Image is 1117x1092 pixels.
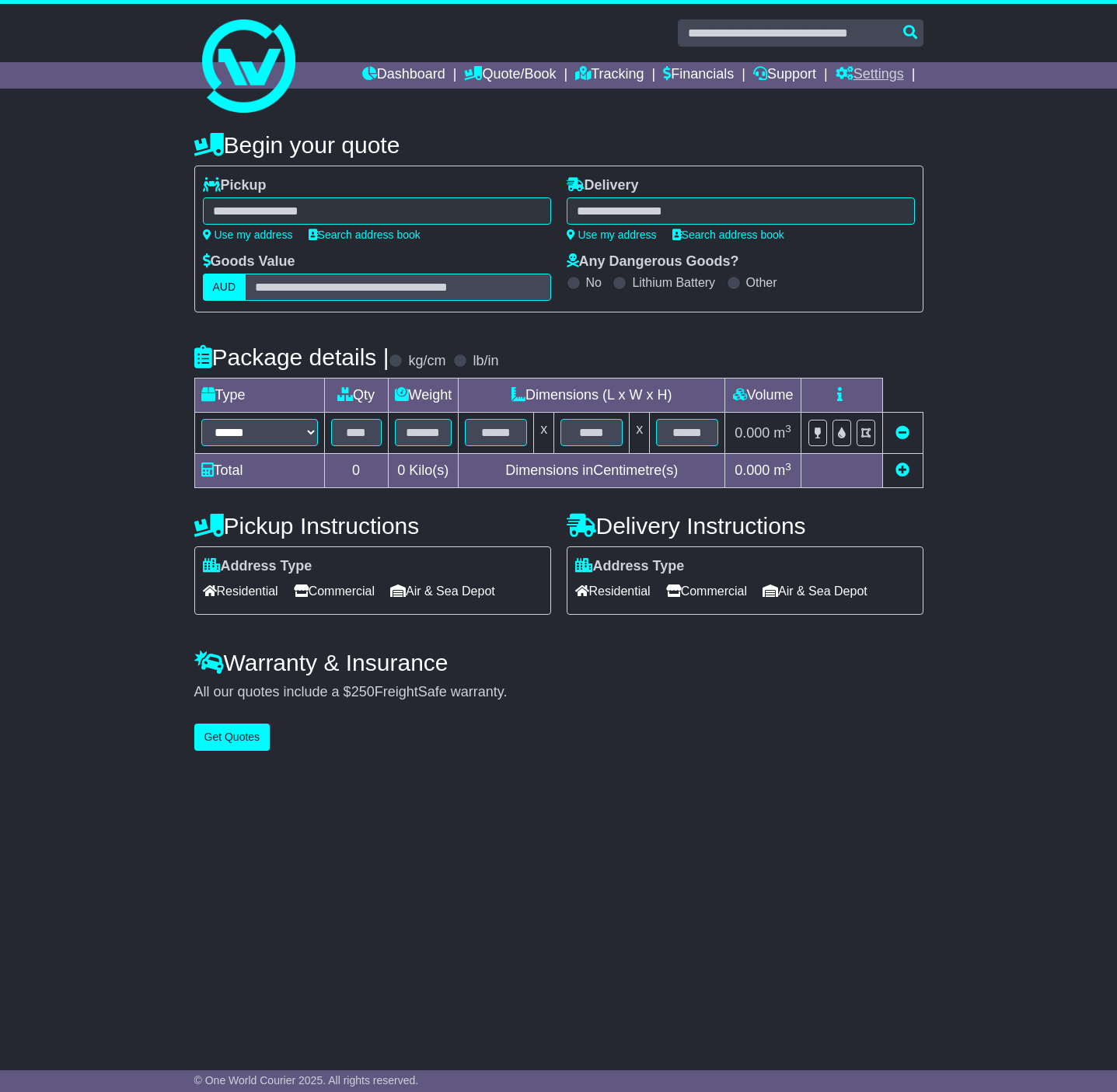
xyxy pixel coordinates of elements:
a: Search address book [309,229,421,241]
td: Type [194,379,324,413]
label: Delivery [567,177,639,194]
a: Support [753,62,816,89]
label: lb/in [473,353,498,370]
h4: Pickup Instructions [194,513,551,539]
label: Address Type [203,558,312,575]
a: Search address book [672,229,784,241]
span: Air & Sea Depot [390,579,495,603]
a: Add new item [895,462,909,478]
label: AUD [203,274,246,301]
h4: Warranty & Insurance [194,650,923,675]
label: No [586,275,602,290]
label: Other [746,275,777,290]
span: Air & Sea Depot [763,579,867,603]
span: 0 [397,462,405,478]
td: x [534,413,554,454]
td: 0 [324,454,388,488]
td: Weight [388,379,459,413]
a: Dashboard [362,62,445,89]
span: 0.000 [735,425,770,441]
a: Tracking [575,62,644,89]
button: Get Quotes [194,724,271,751]
a: Remove this item [895,425,909,441]
td: Kilo(s) [388,454,459,488]
span: m [773,425,791,441]
a: Financials [663,62,734,89]
span: m [773,462,791,478]
td: Dimensions (L x W x H) [459,379,725,413]
sup: 3 [785,461,791,473]
label: Any Dangerous Goods? [567,253,739,270]
label: Pickup [203,177,267,194]
a: Use my address [567,229,657,241]
span: 250 [351,684,375,700]
h4: Package details | [194,344,389,370]
td: Dimensions in Centimetre(s) [459,454,725,488]
a: Quote/Book [464,62,556,89]
span: 0.000 [735,462,770,478]
td: Volume [725,379,801,413]
a: Use my address [203,229,293,241]
span: Residential [203,579,278,603]
h4: Begin your quote [194,132,923,158]
td: Qty [324,379,388,413]
div: All our quotes include a $ FreightSafe warranty. [194,684,923,701]
span: Commercial [666,579,747,603]
h4: Delivery Instructions [567,513,923,539]
a: Settings [836,62,904,89]
td: x [630,413,650,454]
label: kg/cm [408,353,445,370]
td: Total [194,454,324,488]
span: Residential [575,579,651,603]
sup: 3 [785,423,791,434]
label: Goods Value [203,253,295,270]
label: Lithium Battery [632,275,715,290]
label: Address Type [575,558,685,575]
span: © One World Courier 2025. All rights reserved. [194,1074,419,1087]
span: Commercial [294,579,375,603]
